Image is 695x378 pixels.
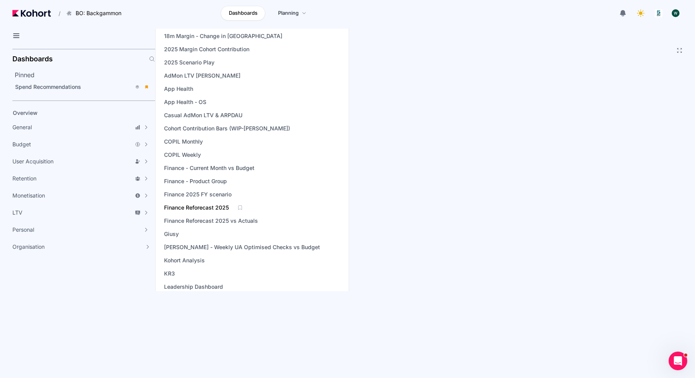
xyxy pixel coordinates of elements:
[162,281,225,292] a: Leadership Dashboard
[10,107,142,119] a: Overview
[12,226,34,234] span: Personal
[162,255,207,266] a: Kohort Analysis
[164,283,223,291] span: Leadership Dashboard
[12,209,22,217] span: LTV
[12,243,45,251] span: Organisation
[162,31,285,42] a: 18m Margin - Change in [GEOGRAPHIC_DATA]
[162,189,234,200] a: Finance 2025 FY scenario
[15,70,155,80] h2: Pinned
[164,164,254,172] span: Finance - Current Month vs Budget
[164,111,242,119] span: Casual AdMon LTV & ARPDAU
[164,72,240,80] span: AdMon LTV [PERSON_NAME]
[278,9,299,17] span: Planning
[162,110,245,121] a: Casual AdMon LTV & ARPDAU
[162,268,177,279] a: KR3
[164,243,320,251] span: [PERSON_NAME] - Weekly UA Optimised Checks vs Budget
[162,215,260,226] a: Finance Reforecast 2025 vs Actuals
[12,140,31,148] span: Budget
[12,10,51,17] img: Kohort logo
[164,177,227,185] span: Finance - Product Group
[164,230,179,238] span: Giusy
[676,47,683,54] button: Fullscreen
[229,9,258,17] span: Dashboards
[164,85,193,93] span: App Health
[162,229,181,239] a: Giusy
[162,163,257,173] a: Finance - Current Month vs Budget
[164,257,205,264] span: Kohort Analysis
[162,44,252,55] a: 2025 Margin Cohort Contribution
[164,204,229,212] span: Finance Reforecast 2025
[164,270,175,277] span: KR3
[12,81,153,93] a: Spend Recommendations
[162,123,292,134] a: Cohort Contribution Bars (WIP-[PERSON_NAME])
[164,59,214,66] span: 2025 Scenario Play
[76,9,121,17] span: BO: Backgammon
[164,98,206,106] span: App Health - OS
[62,7,130,20] button: BO: Backgammon
[162,149,203,160] a: COPIL Weekly
[164,45,249,53] span: 2025 Margin Cohort Contribution
[162,57,217,68] a: 2025 Scenario Play
[164,138,203,146] span: COPIL Monthly
[164,32,282,40] span: 18m Margin - Change in [GEOGRAPHIC_DATA]
[12,55,53,62] h2: Dashboards
[655,9,662,17] img: logo_logo_images_1_20240607072359498299_20240828135028712857.jpeg
[270,6,315,21] a: Planning
[162,97,209,108] a: App Health - OS
[162,242,322,253] a: [PERSON_NAME] - Weekly UA Optimised Checks vs Budget
[162,83,195,94] a: App Health
[164,191,232,198] span: Finance 2025 FY scenario
[15,83,81,90] span: Spend Recommendations
[12,123,32,131] span: General
[164,217,258,225] span: Finance Reforecast 2025 vs Actuals
[13,109,38,116] span: Overview
[221,6,265,21] a: Dashboards
[162,70,243,81] a: AdMon LTV [PERSON_NAME]
[12,158,54,165] span: User Acquisition
[164,151,201,159] span: COPIL Weekly
[162,176,229,187] a: Finance - Product Group
[669,352,687,370] iframe: Intercom live chat
[52,9,61,17] span: /
[164,125,290,132] span: Cohort Contribution Bars (WIP-[PERSON_NAME])
[162,136,205,147] a: COPIL Monthly
[12,175,36,182] span: Retention
[12,192,45,199] span: Monetisation
[162,202,231,213] a: Finance Reforecast 2025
